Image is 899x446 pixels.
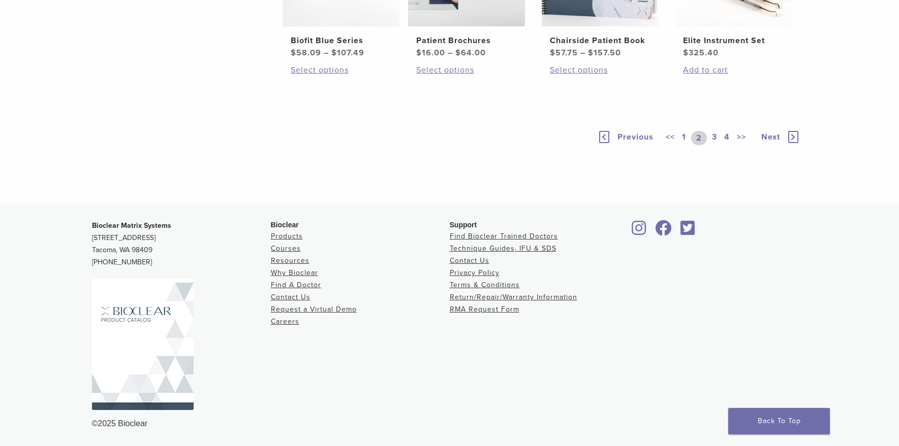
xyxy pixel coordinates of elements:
[728,408,830,434] a: Back To Top
[271,244,301,253] a: Courses
[291,35,391,47] h2: Biofit Blue Series
[271,232,303,241] a: Products
[735,131,748,145] a: >>
[450,293,577,301] a: Return/Repair/Warranty Information
[416,48,445,58] bdi: 16.00
[617,132,654,142] span: Previous
[92,418,808,430] div: ©2025 Bioclear
[450,305,519,314] a: RMA Request Form
[455,48,461,58] span: $
[271,221,299,229] span: Bioclear
[683,64,784,76] a: Add to cart: “Elite Instrument Set”
[92,220,271,268] p: [STREET_ADDRESS] Tacoma, WA 98409 [PHONE_NUMBER]
[416,48,422,58] span: $
[588,48,594,58] span: $
[271,305,357,314] a: Request a Virtual Demo
[683,35,784,47] h2: Elite Instrument Set
[683,48,689,58] span: $
[550,48,555,58] span: $
[331,48,364,58] bdi: 107.49
[761,132,780,142] span: Next
[450,256,489,265] a: Contact Us
[580,48,585,58] span: –
[324,48,329,58] span: –
[291,48,296,58] span: $
[710,131,719,145] a: 3
[271,256,309,265] a: Resources
[291,64,391,76] a: Select options for “Biofit Blue Series”
[677,226,699,236] a: Bioclear
[450,268,500,277] a: Privacy Policy
[629,226,650,236] a: Bioclear
[680,131,688,145] a: 1
[550,48,578,58] bdi: 57.75
[683,48,719,58] bdi: 325.40
[691,131,707,145] a: 2
[550,35,650,47] h2: Chairside Patient Book
[450,244,556,253] a: Technique Guides, IFU & SDS
[450,221,477,229] span: Support
[291,48,321,58] bdi: 58.09
[664,131,677,145] a: <<
[448,48,453,58] span: –
[722,131,732,145] a: 4
[271,293,311,301] a: Contact Us
[271,268,318,277] a: Why Bioclear
[450,232,558,241] a: Find Bioclear Trained Doctors
[92,279,194,410] img: Bioclear
[92,221,171,230] strong: Bioclear Matrix Systems
[271,317,299,326] a: Careers
[652,226,675,236] a: Bioclear
[271,281,321,289] a: Find A Doctor
[588,48,621,58] bdi: 157.50
[455,48,486,58] bdi: 64.00
[550,64,650,76] a: Select options for “Chairside Patient Book”
[450,281,520,289] a: Terms & Conditions
[331,48,337,58] span: $
[416,35,517,47] h2: Patient Brochures
[416,64,517,76] a: Select options for “Patient Brochures”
